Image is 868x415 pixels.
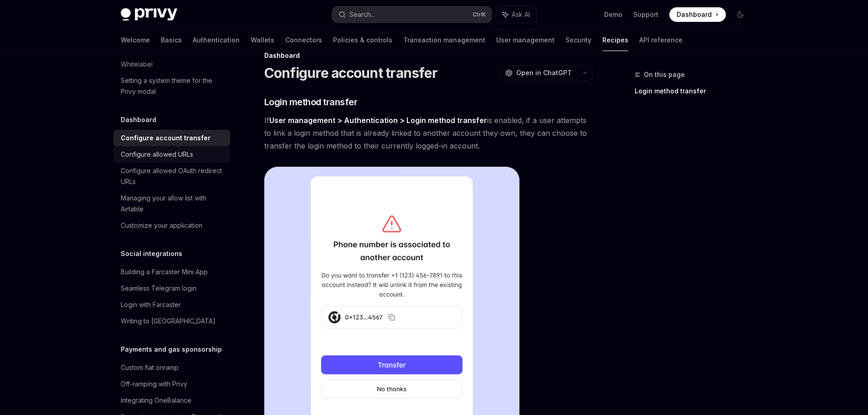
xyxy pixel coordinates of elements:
[113,264,230,280] a: Building a Farcaster Mini App
[121,362,179,373] div: Custom fiat onramp
[349,9,375,20] div: Search...
[496,29,555,51] a: User management
[113,146,230,163] a: Configure allowed URLs
[121,29,150,51] a: Welcome
[121,220,202,231] div: Customize your application
[121,283,196,294] div: Seamless Telegram login
[251,29,274,51] a: Wallets
[113,313,230,329] a: Writing to [GEOGRAPHIC_DATA]
[516,68,572,77] span: Open in ChatGPT
[121,395,191,406] div: Integrating OneBalance
[264,51,593,60] div: Dashboard
[473,11,486,18] span: Ctrl K
[121,266,208,277] div: Building a Farcaster Mini App
[332,6,492,23] button: Search...CtrlK
[264,65,438,81] h1: Configure account transfer
[121,193,225,215] div: Managing your allow list with Airtable
[113,72,230,100] a: Setting a system theme for the Privy modal
[113,392,230,409] a: Integrating OneBalance
[604,10,622,19] a: Demo
[677,10,712,19] span: Dashboard
[121,344,222,355] h5: Payments and gas sponsorship
[113,163,230,190] a: Configure allowed OAuth redirect URLs
[121,316,216,327] div: Writing to [GEOGRAPHIC_DATA]
[633,10,658,19] a: Support
[496,6,536,23] button: Ask AI
[635,84,755,98] a: Login method transfer
[269,116,487,125] strong: User management > Authentication > Login method transfer
[639,29,683,51] a: API reference
[121,299,181,310] div: Login with Farcaster
[644,69,685,80] span: On this page
[565,29,591,51] a: Security
[113,130,230,146] a: Configure account transfer
[113,359,230,376] a: Custom fiat onramp
[121,8,177,21] img: dark logo
[161,29,182,51] a: Basics
[121,165,225,187] div: Configure allowed OAuth redirect URLs
[512,10,530,19] span: Ask AI
[264,114,593,152] span: If is enabled, if a user attempts to link a login method that is already linked to another accoun...
[285,29,322,51] a: Connectors
[113,217,230,234] a: Customize your application
[121,379,187,389] div: Off-ramping with Privy
[602,29,628,51] a: Recipes
[733,7,748,22] button: Toggle dark mode
[669,7,726,22] a: Dashboard
[113,376,230,392] a: Off-ramping with Privy
[113,190,230,217] a: Managing your allow list with Airtable
[121,133,211,143] div: Configure account transfer
[121,248,182,259] h5: Social integrations
[264,96,358,108] span: Login method transfer
[121,75,225,97] div: Setting a system theme for the Privy modal
[193,29,240,51] a: Authentication
[121,114,156,125] h5: Dashboard
[333,29,392,51] a: Policies & controls
[403,29,485,51] a: Transaction management
[121,149,193,160] div: Configure allowed URLs
[113,297,230,313] a: Login with Farcaster
[499,65,577,81] button: Open in ChatGPT
[113,280,230,297] a: Seamless Telegram login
